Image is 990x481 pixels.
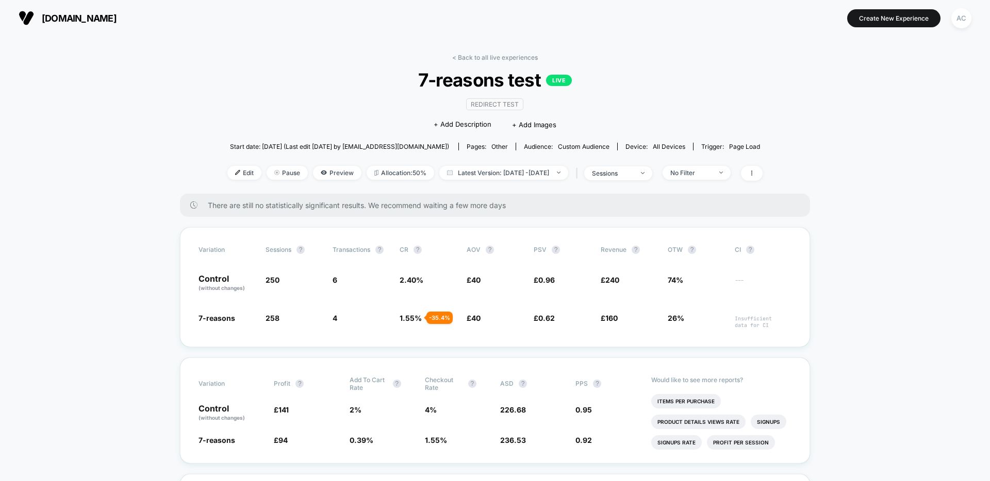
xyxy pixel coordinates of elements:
span: 0.39 % [350,436,373,444]
button: ? [295,380,304,388]
div: - 35.4 % [426,312,453,324]
span: 7-reasons test [254,69,736,91]
span: 160 [605,314,618,322]
span: 94 [278,436,288,444]
a: < Back to all live experiences [452,54,538,61]
span: £ [467,314,481,322]
button: ? [593,380,601,388]
span: --- [735,277,791,292]
span: 1.55 % [400,314,422,322]
span: Device: [617,143,693,150]
span: CR [400,246,408,253]
div: Pages: [467,143,508,150]
span: 4 [333,314,337,322]
button: ? [688,246,696,254]
span: 0.96 [538,276,555,284]
button: ? [393,380,401,388]
span: (without changes) [199,415,245,421]
span: 0.62 [538,314,555,322]
p: LIVE [546,75,572,86]
span: [DOMAIN_NAME] [42,13,117,24]
span: CI [735,246,791,254]
span: PPS [575,380,588,387]
span: Start date: [DATE] (Last edit [DATE] by [EMAIL_ADDRESS][DOMAIN_NAME]) [230,143,449,150]
button: AC [948,8,975,29]
div: Audience: [524,143,609,150]
span: 7-reasons [199,436,235,444]
span: (without changes) [199,285,245,291]
span: 40 [471,276,481,284]
span: Variation [199,246,255,254]
li: Profit Per Session [707,435,775,450]
span: 258 [266,314,279,322]
div: sessions [592,169,633,177]
img: end [641,172,645,174]
span: 2 % [350,405,361,414]
span: + Add Images [512,121,556,129]
span: Preview [313,166,361,180]
span: all devices [653,143,685,150]
span: 141 [278,405,289,414]
span: Allocation: 50% [367,166,434,180]
span: 4 % [425,405,437,414]
span: | [573,166,584,181]
span: 250 [266,276,279,284]
button: Create New Experience [847,9,940,27]
span: Transactions [333,246,370,253]
span: Latest Version: [DATE] - [DATE] [439,166,568,180]
span: 0.92 [575,436,592,444]
span: £ [274,436,288,444]
button: [DOMAIN_NAME] [15,10,120,26]
span: 6 [333,276,337,284]
span: 26% [668,314,684,322]
span: Pause [267,166,308,180]
span: Revenue [601,246,626,253]
span: 2.40 % [400,276,423,284]
span: 40 [471,314,481,322]
span: Edit [227,166,261,180]
span: Profit [274,380,290,387]
span: £ [274,405,289,414]
img: end [557,171,560,174]
span: ASD [500,380,514,387]
div: AC [951,8,971,28]
img: rebalance [374,170,378,176]
li: Signups [751,415,786,429]
img: calendar [447,170,453,175]
p: Control [199,274,255,292]
button: ? [552,246,560,254]
span: Insufficient data for CI [735,315,791,329]
li: Signups Rate [651,435,702,450]
span: AOV [467,246,481,253]
span: There are still no statistically significant results. We recommend waiting a few more days [208,201,789,210]
button: ? [486,246,494,254]
p: Would like to see more reports? [651,376,792,384]
div: No Filter [670,169,712,177]
button: ? [296,246,305,254]
span: £ [601,314,618,322]
div: Trigger: [701,143,760,150]
span: Page Load [729,143,760,150]
button: ? [414,246,422,254]
span: £ [601,276,619,284]
span: Redirect Test [466,98,523,110]
span: 1.55 % [425,436,447,444]
span: Variation [199,376,255,391]
button: ? [632,246,640,254]
span: Custom Audience [558,143,609,150]
img: Visually logo [19,10,34,26]
span: PSV [534,246,547,253]
span: Add To Cart Rate [350,376,388,391]
span: other [491,143,508,150]
span: Sessions [266,246,291,253]
span: £ [534,314,555,322]
span: 226.68 [500,405,526,414]
span: £ [534,276,555,284]
button: ? [375,246,384,254]
img: end [719,171,723,174]
span: 74% [668,276,683,284]
span: OTW [668,246,724,254]
span: 240 [605,276,619,284]
p: Control [199,404,263,422]
img: edit [235,170,240,175]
